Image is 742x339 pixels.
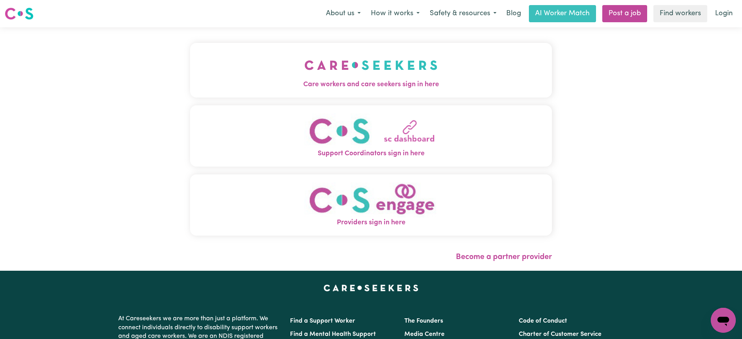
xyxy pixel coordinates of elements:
button: About us [321,5,366,22]
a: Blog [502,5,526,22]
a: Careseekers logo [5,5,34,23]
a: Charter of Customer Service [519,331,601,337]
button: Safety & resources [425,5,502,22]
a: Post a job [602,5,647,22]
button: Care workers and care seekers sign in here [190,43,552,98]
button: Support Coordinators sign in here [190,105,552,167]
iframe: Button to launch messaging window [711,308,736,333]
a: Find a Support Worker [290,318,355,324]
img: Careseekers logo [5,7,34,21]
a: The Founders [404,318,443,324]
span: Support Coordinators sign in here [190,149,552,159]
a: Find workers [653,5,707,22]
a: AI Worker Match [529,5,596,22]
a: Become a partner provider [456,253,552,261]
button: How it works [366,5,425,22]
a: Code of Conduct [519,318,567,324]
span: Providers sign in here [190,218,552,228]
span: Care workers and care seekers sign in here [190,80,552,90]
a: Login [710,5,737,22]
button: Providers sign in here [190,174,552,236]
a: Careseekers home page [324,285,418,291]
a: Media Centre [404,331,445,337]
